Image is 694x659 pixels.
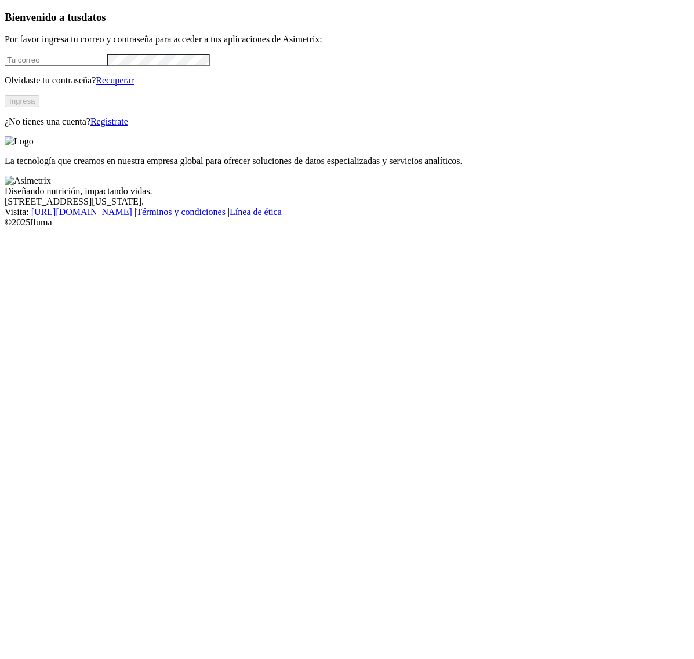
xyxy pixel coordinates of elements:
a: Recuperar [96,75,134,85]
div: © 2025 Iluma [5,217,689,228]
a: Línea de ética [230,207,282,217]
p: ¿No tienes una cuenta? [5,116,689,127]
a: [URL][DOMAIN_NAME] [31,207,132,217]
img: Logo [5,136,34,147]
div: [STREET_ADDRESS][US_STATE]. [5,196,689,207]
input: Tu correo [5,54,107,66]
a: Términos y condiciones [136,207,226,217]
button: Ingresa [5,95,39,107]
p: La tecnología que creamos en nuestra empresa global para ofrecer soluciones de datos especializad... [5,156,689,166]
a: Regístrate [90,116,128,126]
div: Visita : | | [5,207,689,217]
div: Diseñando nutrición, impactando vidas. [5,186,689,196]
h3: Bienvenido a tus [5,11,689,24]
p: Olvidaste tu contraseña? [5,75,689,86]
p: Por favor ingresa tu correo y contraseña para acceder a tus aplicaciones de Asimetrix: [5,34,689,45]
img: Asimetrix [5,176,51,186]
span: datos [81,11,106,23]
